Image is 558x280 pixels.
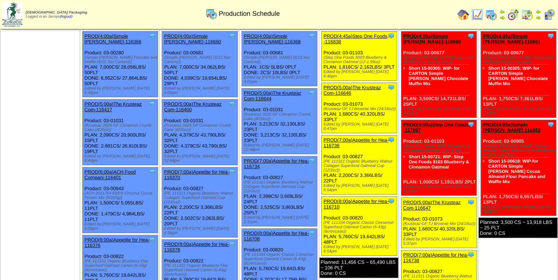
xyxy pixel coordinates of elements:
[323,55,397,64] div: (Step One Foods 5003 Blueberry & Cinnamon Oatmeal (12-1.59oz)
[244,112,317,121] div: (Krusteaz 2025 GF Cinnamon Crumb Cake (8/20oz))
[467,32,475,40] img: Tooltip
[323,70,397,79] div: Edited by [PERSON_NAME] [DATE] 6:46pm
[149,236,156,243] img: Tooltip
[164,33,221,44] a: PROD(4:00a)Simple [PERSON_NAME]-116660
[403,144,476,153] div: (Step One Foods 5003 Blueberry & Cinnamon Oatmeal (12-1.59oz)
[387,197,395,205] img: Tooltip
[85,55,158,64] div: (Simple [PERSON_NAME] Pancake and Waffle (6/10.7oz Cartons))
[323,137,389,148] a: PROD(7:00a)Appetite for Hea-116736
[85,101,142,112] a: PROD(5:00a)The Krusteaz Com-116417
[471,9,483,21] img: line_graph.gif
[323,159,397,172] div: (PE 111311 Organic Blueberry Walnut Collagen Superfood Oatmeal Cup (12/2oz))
[85,169,136,180] a: PROD(6:00a)ACH Food Compani-116401
[323,183,397,192] div: Edited by [PERSON_NAME] [DATE] 6:54pm
[488,159,545,184] a: Short 15-00618: WIP-for CARTON Simple [PERSON_NAME] Cocoa Almond Flour Pancake and Waffle Mix
[164,226,237,235] div: Edited by [PERSON_NAME] [DATE] 6:36pm
[85,191,158,200] div: (ACH 2011764 KEEN Coconut Cocoa Protein Mix (6/255g))
[481,32,556,118] div: Product: 03-00677 PLAN: 1,750CS / 7,361LBS / 13PLT
[323,199,389,210] a: PROD(8:00a)Appetite for Hea-116710
[483,33,540,44] a: PROD(4:00a)Simple [PERSON_NAME]-116661
[319,258,398,278] div: Planned: 11,456 CS ~ 65,490 LBS ~ 106 PLT Done: 0 CS
[457,9,469,21] img: home.gif
[164,55,237,64] div: (Simple [PERSON_NAME] (6/12.9oz Cartons))
[535,15,541,21] img: arrowright.gif
[403,107,476,116] div: Edited by [PERSON_NAME] [DATE] 6:52pm
[244,55,317,64] div: (Simple [PERSON_NAME] (6/12.9oz Cartons))
[547,121,554,128] img: Tooltip
[485,9,497,21] img: calendarprod.gif
[507,9,519,21] img: calendarblend.gif
[244,158,309,169] a: PROD(7:00a)Appetite for Hea-116734
[244,252,317,266] div: (PE 111334 Organic Classic Cinnamon Superfood Oatmeal Carton (6-43g)(6crtn/case))
[483,205,556,214] div: Edited by [PERSON_NAME] [DATE] 6:52pm
[323,122,397,131] div: Edited by [PERSON_NAME] [DATE] 6:47pm
[308,229,315,237] img: Tooltip
[82,167,158,233] div: Product: 03-00943 PLAN: 1,500CS / 5,055LBS / 11PLT DONE: 1,479CS / 4,984LBS / 11PLT
[483,107,556,116] div: Edited by [PERSON_NAME] [DATE] 6:52pm
[164,154,237,163] div: Edited by [PERSON_NAME] [DATE] 12:58pm
[228,32,236,40] img: Tooltip
[228,100,236,108] img: Tooltip
[321,83,397,133] div: Product: 03-01073 PLAN: 1,680CS / 40,320LBS / 33PLT
[244,215,317,224] div: Edited by [PERSON_NAME] [DATE] 2:31pm
[403,122,471,133] a: PROD(4:00a)Step One Foods, -117097
[499,9,505,15] img: arrowleft.gif
[85,86,158,95] div: Edited by [PERSON_NAME] [DATE] 6:48pm
[149,100,156,108] img: Tooltip
[323,33,389,44] a: PROD(4:45a)Step One Foods, -116838
[244,75,317,84] div: Edited by [PERSON_NAME] [DATE] 3:01pm
[467,121,475,128] img: Tooltip
[244,90,301,101] a: PROD(5:00a)The Krusteaz Com-116644
[401,198,476,248] div: Product: 03-01073 PLAN: 1,680CS / 40,320LBS / 33PLT
[164,123,237,132] div: (Krusteaz 2025 GF Cinnamon Crumb Cake (8/20oz))
[323,85,381,96] a: PROD(5:00a)The Krusteaz Com-116646
[488,66,548,86] a: Short 15-00305: WIP- for CARTON Simple [PERSON_NAME] Chocolate Muffin Mix
[82,99,158,165] div: Product: 03-01031 PLAN: 2,090CS / 20,900LBS / 15PLT DONE: 2,681CS / 26,810LBS / 19PLT
[308,32,315,40] img: Tooltip
[403,55,476,64] div: (Simple [PERSON_NAME] Chocolate Muffin (6/11.2oz Cartons))
[483,144,556,157] div: (Simple [PERSON_NAME] Cocoa Almond Flour Pancake and Waffle Mix (6/10oz Cartons))
[164,169,229,180] a: PROD(7:00a)Appetite for Hea-116370
[403,237,476,246] div: Edited by [PERSON_NAME] [DATE] 5:37pm
[403,185,476,193] div: Edited by [PERSON_NAME] [DATE] 9:16pm
[26,11,87,19] span: Logged in as Jarroyo
[321,135,397,194] div: Product: 03-00827 PLAN: 2,200CS / 3,366LBS / 22PLT
[409,66,468,86] a: Short 15-00305: WIP- for CARTON Simple [PERSON_NAME] Chocolate Muffin Mix
[521,9,533,21] img: calendarinout.gif
[242,88,317,154] div: Product: 03-01031 PLAN: 3,213CS / 32,130LBS / 23PLT DONE: 3,213CS / 32,130LBS / 23PLT
[543,9,555,21] img: calendarcustomer.gif
[499,15,505,21] img: arrowright.gif
[387,84,395,91] img: Tooltip
[479,218,557,238] div: Planned: 3,500 CS ~ 13,918 LBS ~ 25 PLT Done: 0 CS
[483,55,556,64] div: (Simple [PERSON_NAME] Chocolate Muffin (6/11.2oz Cartons))
[403,222,476,226] div: (Krusteaz GF TJ Brownie Mix (24/16oz))
[483,122,540,133] a: PROD(4:05a)Simple [PERSON_NAME]-116662
[321,32,397,81] div: Product: 03-01103 PLAN: 1,816CS / 2,162LBS / 3PLT
[162,32,237,97] div: Product: 03-00681 PLAN: 7,000CS / 34,062LBS / 50PLT DONE: 4,039CS / 19,654LBS / 29PLT
[85,123,158,132] div: (Krusteaz 2025 GF Cinnamon Crumb Cake (8/20oz))
[242,32,317,86] div: Product: 03-00681 PLAN: 1CS / 5LBS / 0PLT DONE: 2CS / 10LBS / 0PLT
[387,32,395,40] img: Tooltip
[164,241,229,252] a: PROD(8:00a)Appetite for Hea-116378
[26,11,87,15] span: [DEMOGRAPHIC_DATA] Packaging
[387,136,395,143] img: Tooltip
[467,251,475,258] img: Tooltip
[323,107,397,111] div: (Krusteaz GF TJ Brownie Mix (24/16oz))
[85,154,158,163] div: Edited by [PERSON_NAME] [DATE] 6:49pm
[82,32,158,97] div: Product: 03-00280 PLAN: 7,000CS / 28,056LBS / 50PLT DONE: 6,952CS / 27,864LBS / 50PLT
[85,237,150,248] a: PROD(8:00a)Appetite for Hea-116376
[219,10,280,18] span: Production Schedule
[409,154,469,170] a: Short 15-00721: WIP- Step One Foods 8103 Blueberry & Cinnamon Oatmeal
[244,143,317,152] div: Edited by [PERSON_NAME] [DATE] 12:48pm
[403,252,468,263] a: PROD(7:00a)Appetite for Hea-116738
[60,15,72,19] a: (logout)
[162,167,237,237] div: Product: 03-00827 PLAN: 2,200CS / 3,366LBS / 22PLT DONE: 2,002CS / 3,063LBS / 20PLT
[162,99,237,165] div: Product: 03-01031 PLAN: 4,379CS / 43,790LBS / 32PLT DONE: 4,379CS / 43,790LBS / 32PLT
[323,221,397,234] div: (PE 111334 Organic Classic Cinnamon Superfood Oatmeal Carton (6-43g)(6crtn/case))
[244,180,317,193] div: (PE 111311 Organic Blueberry Walnut Collagen Superfood Oatmeal Cup (12/2oz))
[401,32,476,118] div: Product: 03-00677 PLAN: 3,500CS / 14,721LBS / 25PLT
[164,101,221,112] a: PROD(5:00a)The Krusteaz Com-116400
[403,33,461,44] a: PROD(4:00a)Simple [PERSON_NAME]-116668
[401,120,476,196] div: Product: 03-01103 PLAN: 1,000CS / 1,191LBS / 2PLT
[85,259,158,272] div: (PE 111331 Organic Blueberry Flax Superfood Oatmeal Carton (6-43g)(6crtn/case))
